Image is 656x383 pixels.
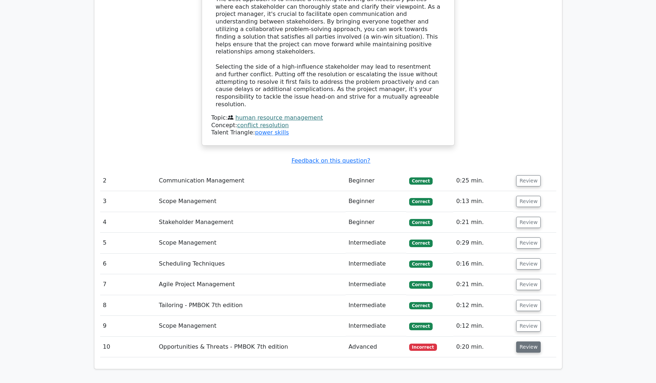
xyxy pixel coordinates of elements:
[100,171,156,191] td: 2
[409,198,433,205] span: Correct
[346,337,406,357] td: Advanced
[516,175,541,186] button: Review
[453,171,513,191] td: 0:25 min.
[346,233,406,253] td: Intermediate
[237,122,289,129] a: conflict resolution
[156,171,346,191] td: Communication Management
[156,295,346,316] td: Tailoring - PMBOK 7th edition
[409,219,433,226] span: Correct
[409,344,437,351] span: Incorrect
[453,337,513,357] td: 0:20 min.
[346,316,406,336] td: Intermediate
[211,122,445,129] div: Concept:
[409,261,433,268] span: Correct
[346,295,406,316] td: Intermediate
[453,254,513,274] td: 0:16 min.
[346,212,406,233] td: Beginner
[211,114,445,137] div: Talent Triangle:
[516,320,541,332] button: Review
[453,212,513,233] td: 0:21 min.
[346,274,406,295] td: Intermediate
[156,274,346,295] td: Agile Project Management
[100,316,156,336] td: 9
[211,114,445,122] div: Topic:
[156,316,346,336] td: Scope Management
[346,254,406,274] td: Intermediate
[516,196,541,207] button: Review
[453,191,513,212] td: 0:13 min.
[100,295,156,316] td: 8
[453,295,513,316] td: 0:12 min.
[235,114,323,121] a: human resource management
[100,254,156,274] td: 6
[409,177,433,185] span: Correct
[409,323,433,330] span: Correct
[409,302,433,309] span: Correct
[346,171,406,191] td: Beginner
[291,157,370,164] a: Feedback on this question?
[100,212,156,233] td: 4
[453,316,513,336] td: 0:12 min.
[156,233,346,253] td: Scope Management
[516,300,541,311] button: Review
[516,217,541,228] button: Review
[409,281,433,288] span: Correct
[100,233,156,253] td: 5
[156,254,346,274] td: Scheduling Techniques
[346,191,406,212] td: Beginner
[516,258,541,270] button: Review
[516,341,541,353] button: Review
[453,274,513,295] td: 0:21 min.
[516,237,541,249] button: Review
[409,240,433,247] span: Correct
[156,212,346,233] td: Stakeholder Management
[516,279,541,290] button: Review
[100,274,156,295] td: 7
[156,191,346,212] td: Scope Management
[453,233,513,253] td: 0:29 min.
[156,337,346,357] td: Opportunities & Threats - PMBOK 7th edition
[100,337,156,357] td: 10
[100,191,156,212] td: 3
[255,129,289,136] a: power skills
